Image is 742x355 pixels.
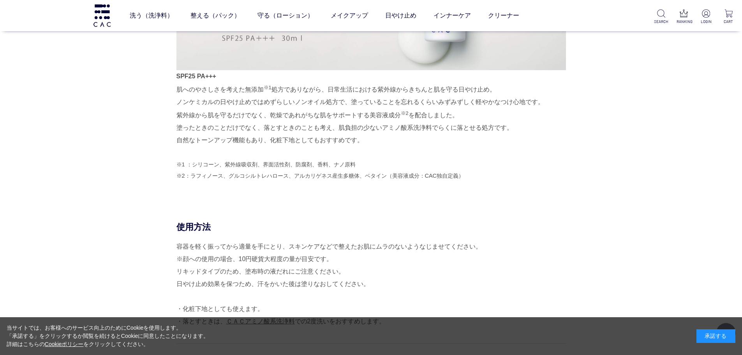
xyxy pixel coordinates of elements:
[176,73,216,79] span: SPF25 PA+++
[45,341,84,347] a: Cookieポリシー
[654,19,668,25] p: SEARCH
[401,110,409,116] span: ※2
[696,329,735,343] div: 承諾する
[190,5,240,26] a: 整える（パック）
[331,5,368,26] a: メイクアップ
[677,9,691,25] a: RANKING
[7,324,209,348] div: 当サイトでは、お客様へのサービス向上のためにCookieを使用します。 「承諾する」をクリックするか閲覧を続けるとCookieに同意したことになります。 詳細はこちらの をクリックしてください。
[257,5,314,26] a: 守る（ローション）
[264,85,271,90] span: ※1
[92,4,112,26] img: logo
[488,5,519,26] a: クリーナー
[130,5,173,26] a: 洗う（洗浄料）
[176,159,566,182] p: ※1 ：シリコーン、紫外線吸収剤、界面活性剤、防腐剤、香料、ナノ原料 ※2：ラフィノース、グルコシルトレハロース、アルカリゲネス産生多糖体、ベタイン（美容液成分：CAC独自定義）
[721,19,736,25] p: CART
[176,70,566,147] p: 肌へのやさしさを考えた無添加 処方でありながら、日常生活における紫外線からきちんと肌を守る日やけ止め。 ノンケミカルの日やけ止めではめずらしいノンオイル処方で、塗っていることを忘れるくらいみずみ...
[699,9,713,25] a: LOGIN
[677,19,691,25] p: RANKING
[176,221,566,233] div: 使用方法
[721,9,736,25] a: CART
[434,5,471,26] a: インナーケア
[385,5,416,26] a: 日やけ止め
[176,240,566,328] div: 容器を軽く振ってから適量を手にとり、スキンケアなどで整えたお肌にムラのないようなじませてください。 ※顔への使用の場合、10円硬貨大程度の量が目安です。 リキッドタイプのため、塗布時の液だれにご...
[654,9,668,25] a: SEARCH
[699,19,713,25] p: LOGIN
